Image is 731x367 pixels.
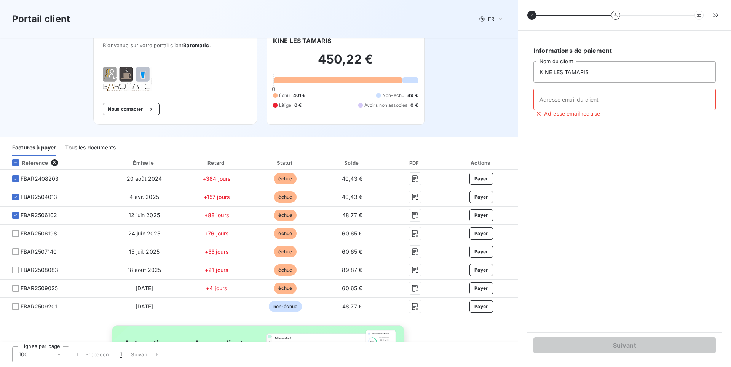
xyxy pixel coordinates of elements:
span: 18 août 2025 [128,267,161,273]
div: Solde [321,159,383,167]
span: FBAR2506102 [21,211,57,219]
span: FBAR2408203 [21,175,59,183]
button: Payer [469,246,493,258]
span: +55 jours [205,248,229,255]
span: FR [488,16,494,22]
h6: Informations de paiement [533,46,716,55]
span: 60,65 € [342,285,362,291]
span: 8 [51,159,58,166]
button: Suivant [126,346,165,362]
button: Suivant [533,337,716,353]
button: Payer [469,264,493,276]
button: Nous contacter [103,103,159,115]
button: Payer [469,282,493,294]
span: 89,87 € [342,267,362,273]
span: 49 € [407,92,418,99]
span: 40,43 € [342,194,362,200]
h2: 450,22 € [273,52,418,75]
button: Payer [469,227,493,240]
div: Retard [184,159,250,167]
span: Non-échu [382,92,404,99]
span: non-échue [269,301,302,312]
span: +157 jours [204,194,230,200]
button: Payer [469,173,493,185]
span: échue [274,283,297,294]
h3: Portail client [12,12,70,26]
span: 0 € [410,102,418,109]
button: Payer [469,209,493,221]
span: échue [274,210,297,221]
div: Actions [446,159,516,167]
div: Émise le [108,159,180,167]
span: 20 août 2024 [127,175,162,182]
span: 40,43 € [342,175,362,182]
button: Précédent [69,346,115,362]
button: Payer [469,191,493,203]
span: +384 jours [203,175,231,182]
span: 12 juin 2025 [129,212,160,218]
span: 48,77 € [342,303,362,310]
span: Baromatic [183,42,209,48]
span: FBAR2507140 [21,248,57,256]
span: +76 jours [204,230,229,237]
button: Payer [469,300,493,313]
div: Factures à payer [12,140,56,156]
span: [DATE] [136,303,153,310]
img: Company logo [103,67,152,91]
span: 100 [19,351,28,358]
span: +88 jours [204,212,229,218]
span: 401 € [293,92,306,99]
span: FBAR2508083 [21,266,59,274]
span: Litige [279,102,291,109]
span: +21 jours [205,267,228,273]
span: [DATE] [136,285,153,291]
span: 24 juin 2025 [128,230,161,237]
span: Avoirs non associés [364,102,408,109]
div: Statut [253,159,318,167]
span: Échu [279,92,290,99]
span: 4 avr. 2025 [129,194,159,200]
span: 0 [272,86,275,92]
span: FBAR2509025 [21,284,58,292]
span: 48,77 € [342,212,362,218]
button: 1 [115,346,126,362]
span: FBAR2509201 [21,303,57,310]
span: FBAR2504013 [21,193,57,201]
span: échue [274,173,297,184]
h6: KINE LES TAMARIS [273,36,331,45]
span: échue [274,246,297,257]
span: 1 [120,351,122,358]
span: échue [274,228,297,239]
span: 60,65 € [342,248,362,255]
span: échue [274,191,297,203]
span: 0 € [294,102,302,109]
span: Adresse email requise [544,110,600,118]
div: PDF [387,159,443,167]
span: échue [274,264,297,276]
input: placeholder [533,89,716,110]
span: Bienvenue sur votre portail client . [103,42,248,48]
span: FBAR2506198 [21,230,57,237]
div: Référence [6,159,48,166]
span: +4 jours [206,285,227,291]
span: 60,65 € [342,230,362,237]
div: Tous les documents [65,140,116,156]
span: 15 juil. 2025 [129,248,160,255]
input: placeholder [533,61,716,83]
